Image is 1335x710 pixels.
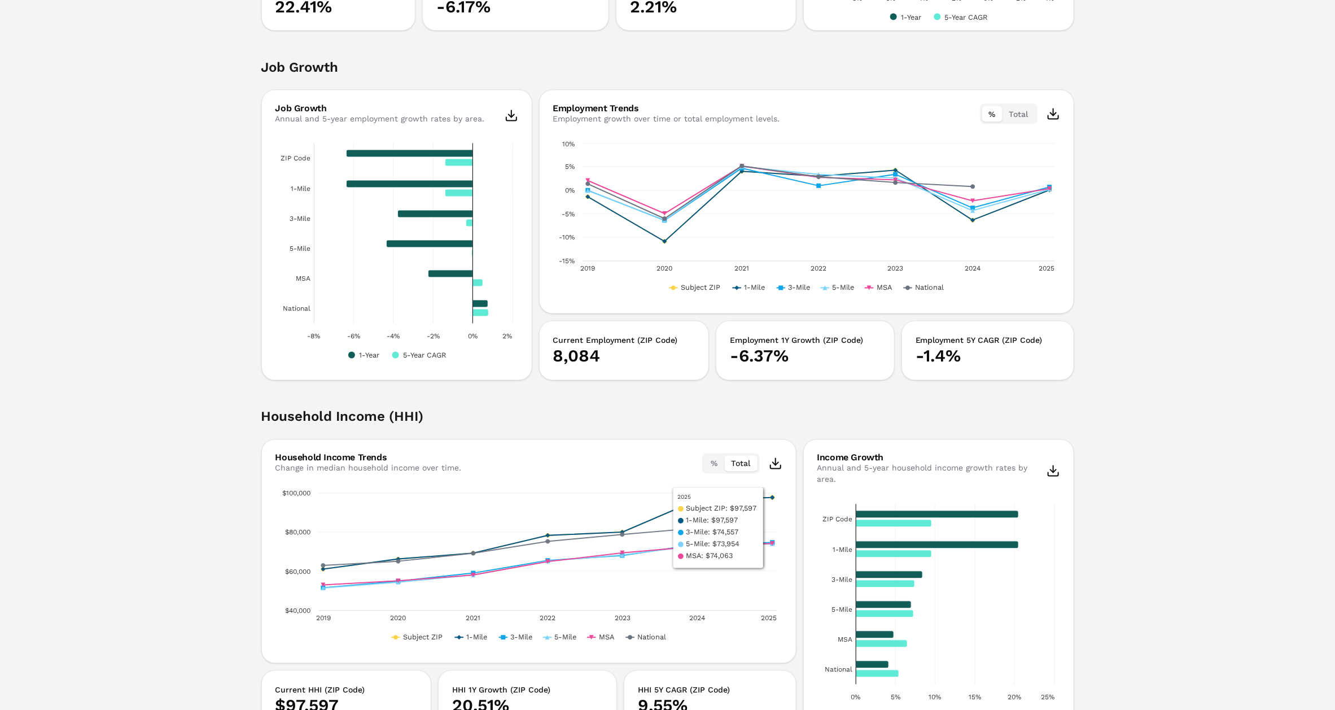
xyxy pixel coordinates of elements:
[275,138,518,364] div: Chart. Highcharts interactive chart.
[455,633,487,642] button: Show 1-Mile
[397,211,472,218] path: 3-Mile, -0.0377. 1-Year.
[471,573,475,578] path: 2021, 57,960.17. MSA.
[856,511,1018,519] path: ZIP Code, 0.2051. 1-Year.
[562,140,575,148] text: 10%
[387,333,400,341] text: -4%
[893,168,898,173] path: 2023, 0.0426. 1-Mile.
[904,284,944,292] button: Show National
[744,284,765,292] text: 1-Mile
[565,187,575,195] text: 0%
[821,284,855,292] button: Show 5-Mile
[426,333,439,341] text: -2%
[856,670,899,678] path: National, 0.054449. 5-Year CAGR.
[445,159,472,167] path: ZIP Code, -0.014042. 5-Year CAGR.
[970,199,975,203] path: 2024, -0.0226. MSA.
[620,551,624,555] path: 2023, 69,332.51. MSA.
[893,172,898,177] path: 2023, 0.0338. 3-Mile.
[662,239,667,244] path: 2020, -0.1089. 1-Mile.
[396,559,400,564] path: 2020, 65,014.71. National.
[916,335,1060,346] h3: Employment 5Y CAGR (ZIP Code)
[346,181,472,188] path: 1-Mile, -0.0637. 1-Year.
[585,182,590,186] path: 2019, 0.0136. National.
[445,190,472,197] path: 1-Mile, -0.014042. 5-Year CAGR.
[281,155,310,163] text: ZIP Code
[620,533,624,537] path: 2023, 78,681.93. National.
[831,576,852,584] text: 3-Mile
[887,265,903,273] text: 2023
[562,211,575,219] text: -5%
[856,581,914,588] path: 3-Mile, 0.074306. 5-Year CAGR.
[730,335,881,346] h3: Employment 1Y Growth (ZIP Code)
[468,333,478,341] text: 0%
[856,551,931,558] path: 1-Mile, 0.095465. 5-Year CAGR.
[472,300,488,308] path: National, 0.0077. 1-Year.
[321,542,774,587] g: MSA, line 5 of 6 with 7 data points.
[816,175,821,179] path: 2022, 0.0285. National.
[445,159,488,317] g: 5-Year CAGR, bar series 2 of 2 with 6 bars.
[471,551,475,556] path: 2021, 69,082.78. National.
[565,163,575,171] text: 5%
[545,539,550,544] path: 2022, 75,179.19. National.
[346,150,472,158] path: ZIP Code, -0.0637. 1-Year.
[390,615,406,622] text: 2020
[282,490,310,498] text: $100,000
[275,487,782,646] svg: Interactive chart
[466,615,480,622] text: 2021
[614,615,630,622] text: 2023
[770,495,774,500] path: 2025, 97,597.21. 1-Mile.
[856,631,894,639] path: MSA, 0.0477. 1-Year.
[851,694,860,702] text: 0%
[283,305,310,313] text: National
[275,454,462,463] div: Household Income Trends
[934,13,989,21] button: Show 5-Year CAGR
[734,265,749,273] text: 2021
[1039,265,1054,273] text: 2025
[725,456,758,472] button: Total
[261,408,1074,439] h2: Household Income (HHI)
[545,560,550,564] path: 2022, 64,829.53. MSA.
[970,185,975,189] path: 2024, 0.0077. National.
[290,215,310,223] text: 3-Mile
[969,694,981,702] text: 15%
[761,615,777,622] text: 2025
[838,636,852,644] text: MSA
[559,258,575,265] text: -15%
[348,351,380,360] button: Show 1-Year
[833,546,852,554] text: 1-Mile
[588,633,614,642] button: Show MSA
[695,545,699,549] path: 2024, 72,642.39. MSA.
[890,694,900,702] text: 5%
[553,346,695,367] p: 8,084
[856,542,1018,549] path: 1-Mile, 0.2051. 1-Year.
[585,189,590,193] path: 2019, -0.0009. 5-Mile.
[730,346,881,367] p: -6.37%
[296,275,310,283] text: MSA
[817,463,1047,485] div: Annual and 5-year household income growth rates by area.
[856,520,931,678] g: 5-Year CAGR, bar series 2 of 2 with 6 bars.
[275,113,485,124] div: Annual and 5-year employment growth rates by area.
[638,685,782,696] h3: HHI 5Y CAGR (ZIP Code)
[982,106,1003,122] button: %
[540,615,555,622] text: 2022
[321,583,325,587] path: 2019, 52,968.37. MSA.
[396,579,400,583] path: 2020, 55,023.53. MSA.
[856,641,907,648] path: MSA, 0.065209. 5-Year CAGR.
[275,138,518,364] svg: Interactive chart
[316,615,330,622] text: 2019
[290,245,310,253] text: 5-Mile
[1008,694,1021,702] text: 20%
[890,13,922,21] button: Show 1-Year
[285,607,310,615] text: $40,000
[285,529,310,537] text: $80,000
[386,241,472,248] path: 5-Mile, -0.0434. 1-Year.
[777,284,811,292] button: Show 3-Mile
[965,265,981,273] text: 2024
[392,351,447,360] button: Show 5-Year CAGR
[553,104,780,113] div: Employment Trends
[856,572,922,579] path: 3-Mile, 0.0843. 1-Year.
[275,104,485,113] div: Job Growth
[856,611,913,618] path: 5-Mile, 0.073022. 5-Year CAGR.
[285,568,310,576] text: $60,000
[893,181,898,185] path: 2023, 0.0163. National.
[929,694,941,702] text: 10%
